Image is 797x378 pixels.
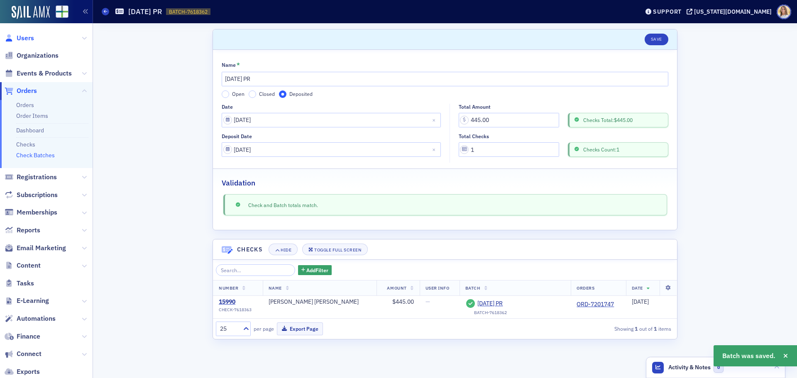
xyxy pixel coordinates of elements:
[459,104,491,110] div: Total Amount
[219,307,252,312] span: CHECK-7618363
[430,142,441,157] button: Close
[222,113,441,127] input: MM/DD/YYYY
[306,266,328,274] span: Add Filter
[5,314,56,323] a: Automations
[16,101,34,109] a: Orders
[5,226,40,235] a: Reports
[302,244,368,255] button: Toggle Full Screen
[387,285,406,291] span: Amount
[668,363,711,372] span: Activity & Notes
[17,367,40,376] span: Exports
[5,279,34,288] a: Tasks
[242,201,318,209] span: Check and Batch totals match.
[314,248,361,252] div: Toggle Full Screen
[633,325,639,332] strong: 1
[222,178,255,188] h2: Validation
[17,226,40,235] span: Reports
[269,244,298,255] button: Hide
[645,34,668,45] button: Save
[5,34,34,43] a: Users
[17,34,34,43] span: Users
[269,285,282,291] span: Name
[16,112,48,119] a: Order Items
[249,90,256,98] input: Closed
[5,69,72,78] a: Events & Products
[277,322,323,335] button: Export Page
[653,8,682,15] div: Support
[777,5,791,19] span: Profile
[17,349,42,358] span: Connect
[17,208,57,217] span: Memberships
[425,285,450,291] span: User Info
[259,90,275,97] span: Closed
[17,261,41,270] span: Content
[17,296,49,305] span: E-Learning
[577,301,614,308] a: ORD-7201747
[459,113,559,127] input: 0.00
[12,6,50,19] img: SailAMX
[279,90,286,98] input: Deposited
[465,285,481,291] span: Batch
[17,244,66,253] span: Email Marketing
[687,9,775,15] button: [US_STATE][DOMAIN_NAME]
[694,8,772,15] div: [US_STATE][DOMAIN_NAME]
[581,146,619,153] span: Checks Count: 1
[632,285,643,291] span: Date
[16,151,55,159] a: Check Batches
[5,244,66,253] a: Email Marketing
[722,351,775,361] span: Batch was saved.
[216,264,295,276] input: Search…
[425,298,430,305] span: —
[5,51,59,60] a: Organizations
[219,285,238,291] span: Number
[525,325,671,332] div: Showing out of items
[237,245,263,254] h4: Checks
[477,300,553,307] a: [DATE] PR
[714,362,724,373] span: 0
[392,298,414,305] span: $445.00
[17,190,58,200] span: Subscriptions
[614,117,633,123] span: $445.00
[237,61,240,69] abbr: This field is required
[5,261,41,270] a: Content
[56,5,68,18] img: SailAMX
[16,141,35,148] a: Checks
[5,190,58,200] a: Subscriptions
[17,86,37,95] span: Orders
[222,104,233,110] div: Date
[5,173,57,182] a: Registrations
[281,248,291,252] div: Hide
[632,298,649,305] span: [DATE]
[16,127,44,134] a: Dashboard
[581,116,633,124] span: Checks Total:
[17,279,34,288] span: Tasks
[222,90,229,98] input: Open
[269,298,371,306] div: [PERSON_NAME] [PERSON_NAME]
[298,265,332,276] button: AddFilter
[254,325,274,332] label: per page
[222,62,236,68] div: Name
[459,133,489,139] div: Total Checks
[169,8,208,15] span: BATCH-7618362
[219,298,252,306] a: 15990
[577,285,594,291] span: Orders
[5,296,49,305] a: E-Learning
[5,349,42,358] a: Connect
[5,367,40,376] a: Exports
[128,7,162,17] h1: [DATE] PR
[430,113,441,127] button: Close
[50,5,68,20] a: View Homepage
[232,90,244,97] span: Open
[289,90,313,97] span: Deposited
[17,332,40,341] span: Finance
[220,324,238,333] div: 25
[5,86,37,95] a: Orders
[222,133,252,139] div: Deposit Date
[5,332,40,341] a: Finance
[222,142,441,157] input: MM/DD/YYYY
[474,310,507,315] div: BATCH-7618362
[5,208,57,217] a: Memberships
